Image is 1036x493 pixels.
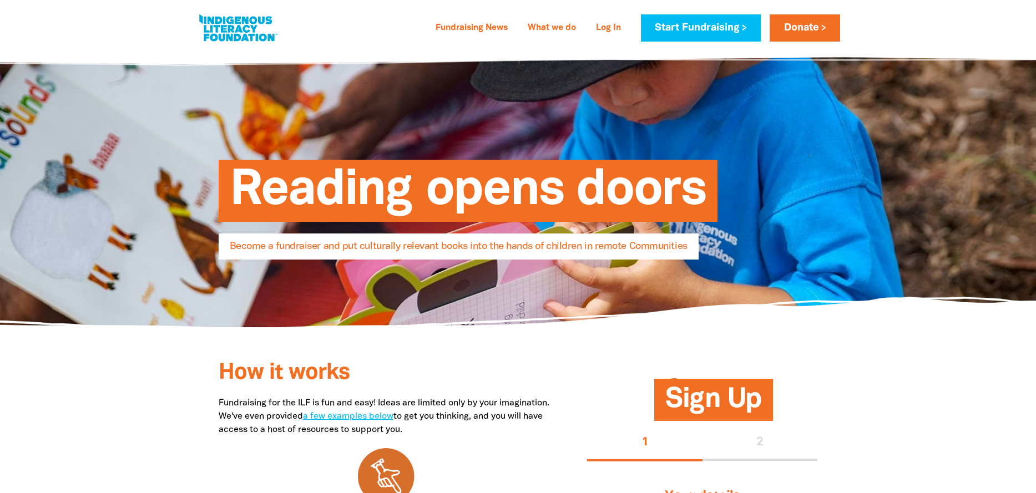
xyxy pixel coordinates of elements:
a: Log In [589,19,628,37]
a: Start Fundraising [641,14,761,42]
button: Stage 1 [587,425,703,461]
a: What we do [521,19,583,37]
p: Fundraising for the ILF is fun and easy! Ideas are limited only by your imagination. We've even p... [219,397,554,436]
span: Reading opens doors [230,168,706,222]
span: Sign Up [665,387,762,421]
span: Become a fundraiser and put culturally relevant books into the hands of children in remote Commun... [230,242,688,260]
a: Donate [770,14,840,42]
span: How it works [219,363,350,383]
a: Fundraising News [429,19,514,37]
a: a few examples below [303,413,393,420]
